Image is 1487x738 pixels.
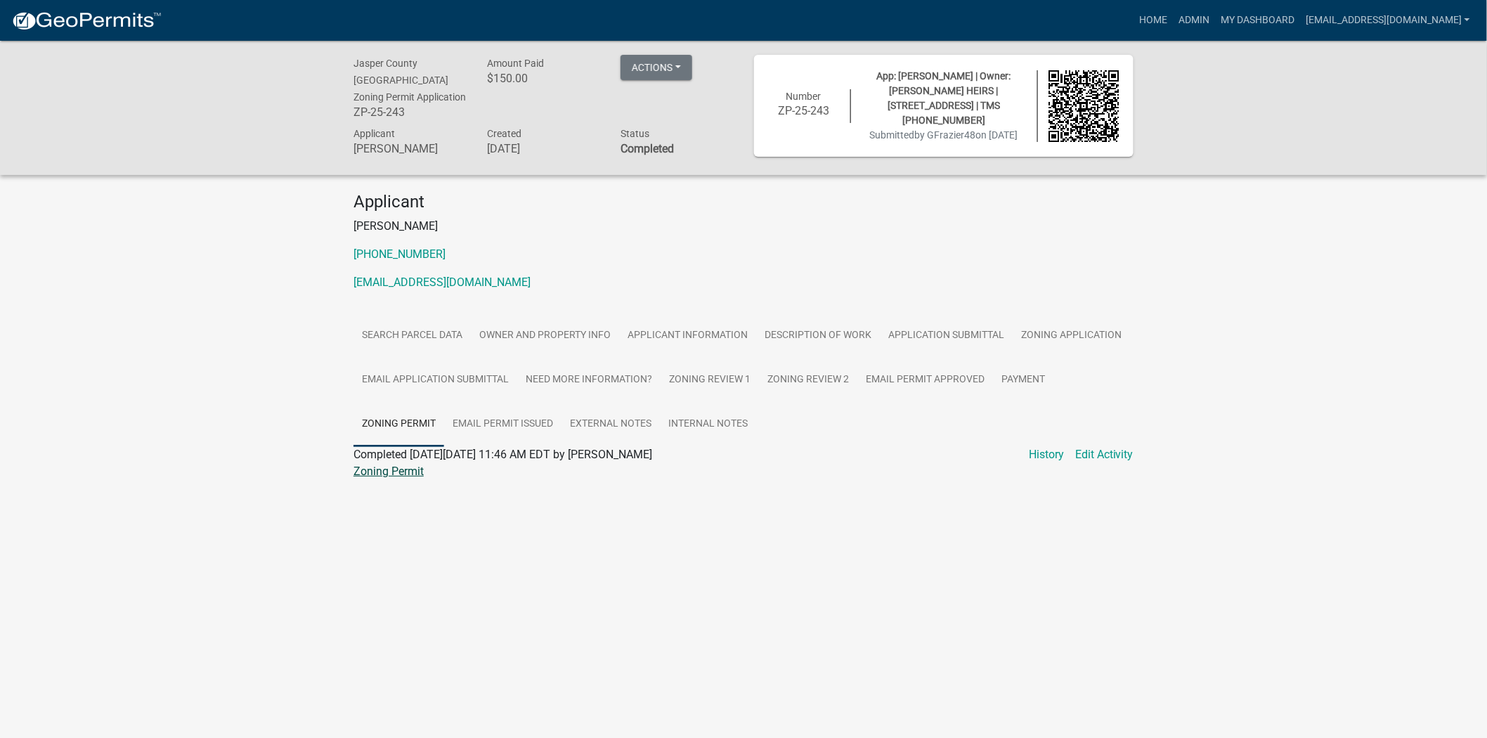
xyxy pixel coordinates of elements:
[870,129,1018,141] span: Submitted on [DATE]
[353,313,471,358] a: Search Parcel Data
[353,402,444,447] a: Zoning Permit
[487,142,599,155] h6: [DATE]
[353,58,466,103] span: Jasper County [GEOGRAPHIC_DATA] Zoning Permit Application
[517,358,661,403] a: Need More Information?
[353,448,652,461] span: Completed [DATE][DATE] 11:46 AM EDT by [PERSON_NAME]
[471,313,619,358] a: Owner and Property Info
[993,358,1053,403] a: Payment
[857,358,993,403] a: Email Permit Approved
[915,129,976,141] span: by GFrazier48
[621,142,674,155] strong: Completed
[621,128,649,139] span: Status
[619,313,756,358] a: Applicant Information
[1048,70,1120,142] img: QR code
[756,313,880,358] a: Description of Work
[1173,7,1215,34] a: Admin
[561,402,660,447] a: External Notes
[786,91,822,102] span: Number
[660,402,756,447] a: Internal Notes
[1215,7,1300,34] a: My Dashboard
[487,128,521,139] span: Created
[444,402,561,447] a: Email Permit Issued
[1300,7,1476,34] a: [EMAIL_ADDRESS][DOMAIN_NAME]
[353,276,531,289] a: [EMAIL_ADDRESS][DOMAIN_NAME]
[880,313,1013,358] a: Application Submittal
[1134,7,1173,34] a: Home
[353,358,517,403] a: Email Application Submittal
[1075,446,1134,463] a: Edit Activity
[1029,446,1064,463] a: History
[353,465,424,478] a: Zoning Permit
[353,218,1134,235] p: [PERSON_NAME]
[353,247,446,261] a: [PHONE_NUMBER]
[487,58,544,69] span: Amount Paid
[353,142,466,155] h6: [PERSON_NAME]
[661,358,759,403] a: Zoning Review 1
[877,70,1011,126] span: App: [PERSON_NAME] | Owner: [PERSON_NAME] HEIRS | [STREET_ADDRESS] | TMS [PHONE_NUMBER]
[621,55,692,80] button: Actions
[353,128,395,139] span: Applicant
[487,72,599,85] h6: $150.00
[353,105,466,119] h6: ZP-25-243
[759,358,857,403] a: Zoning Review 2
[768,104,840,117] h6: ZP-25-243
[353,192,1134,212] h4: Applicant
[1013,313,1130,358] a: Zoning Application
